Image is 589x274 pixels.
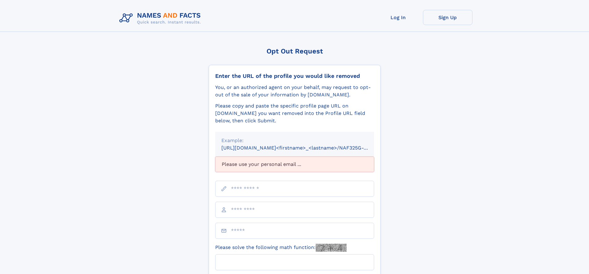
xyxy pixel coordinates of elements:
a: Sign Up [423,10,472,25]
img: Logo Names and Facts [117,10,206,27]
div: You, or an authorized agent on your behalf, may request to opt-out of the sale of your informatio... [215,84,374,99]
div: Opt Out Request [209,47,381,55]
small: [URL][DOMAIN_NAME]<firstname>_<lastname>/NAF325G-xxxxxxxx [221,145,386,151]
div: Example: [221,137,368,144]
div: Enter the URL of the profile you would like removed [215,73,374,79]
a: Log In [373,10,423,25]
div: Please copy and paste the specific profile page URL on [DOMAIN_NAME] you want removed into the Pr... [215,102,374,124]
label: Please solve the following math function: [215,244,347,252]
div: Please use your personal email ... [215,157,374,172]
